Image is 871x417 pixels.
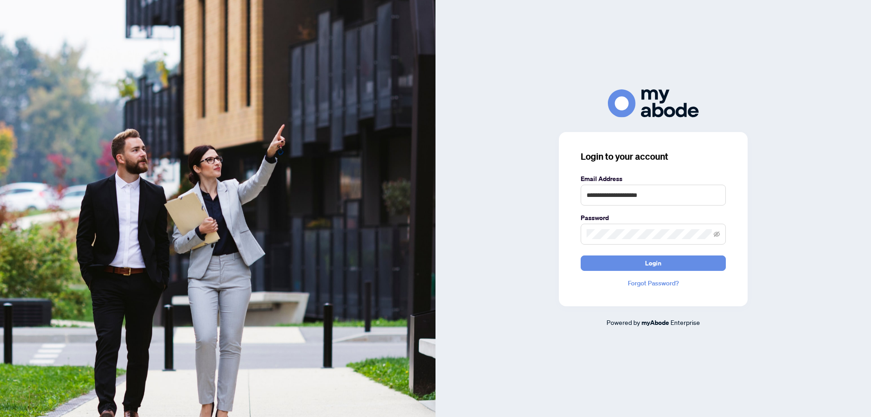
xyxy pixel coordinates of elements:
[645,256,661,270] span: Login
[670,318,700,326] span: Enterprise
[581,150,726,163] h3: Login to your account
[581,278,726,288] a: Forgot Password?
[581,213,726,223] label: Password
[641,318,669,328] a: myAbode
[714,231,720,237] span: eye-invisible
[581,174,726,184] label: Email Address
[608,89,699,117] img: ma-logo
[581,255,726,271] button: Login
[607,318,640,326] span: Powered by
